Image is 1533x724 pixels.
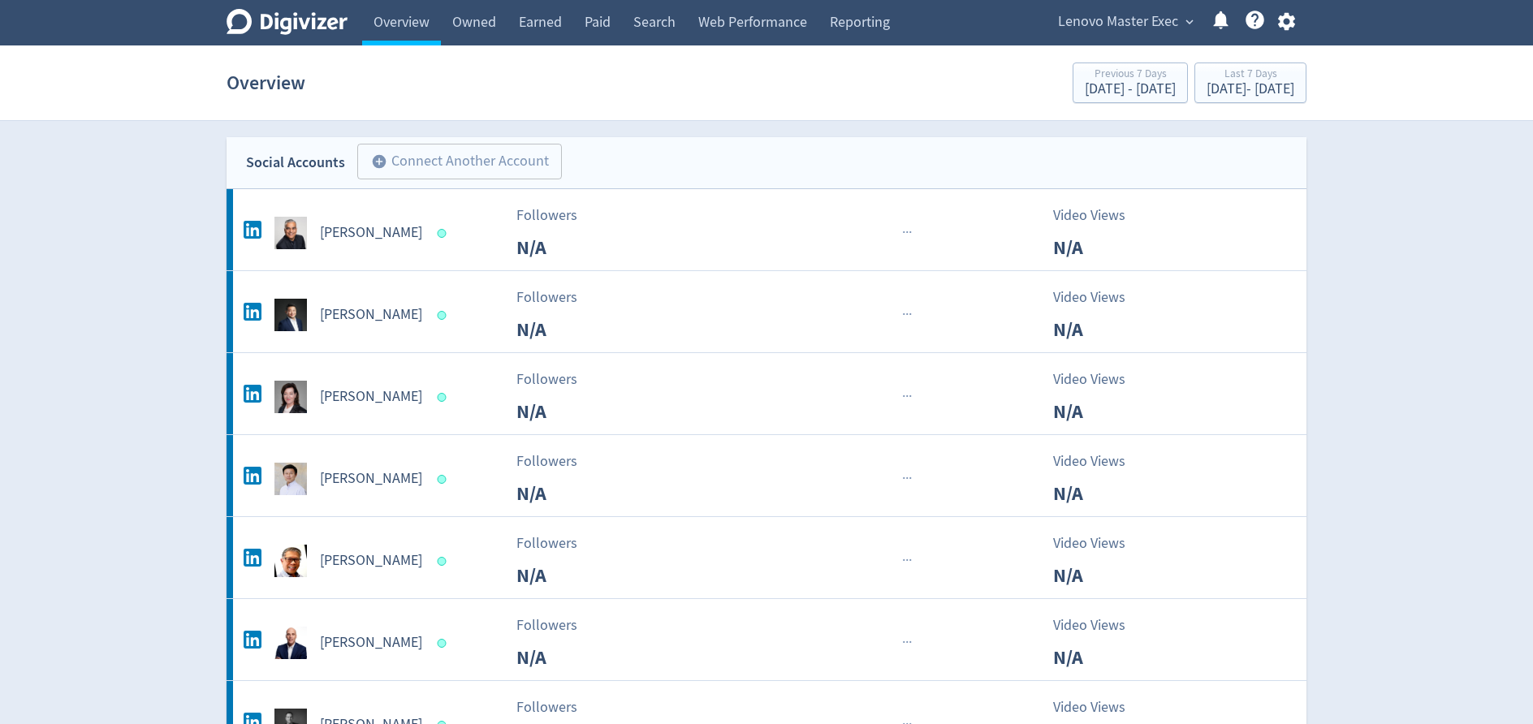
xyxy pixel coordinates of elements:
[902,468,905,489] span: ·
[1182,15,1197,29] span: expand_more
[438,639,451,648] span: Data last synced: 14 Oct 2025, 1:01pm (AEDT)
[274,299,307,331] img: Eddie Ang 洪珵东 undefined
[227,57,305,109] h1: Overview
[246,151,345,175] div: Social Accounts
[1053,614,1147,636] p: Video Views
[438,557,451,566] span: Data last synced: 13 Oct 2025, 11:02pm (AEDT)
[902,222,905,243] span: ·
[516,205,610,226] p: Followers
[320,387,422,407] h5: [PERSON_NAME]
[1053,287,1147,308] p: Video Views
[902,632,905,653] span: ·
[320,551,422,571] h5: [PERSON_NAME]
[902,550,905,571] span: ·
[1207,82,1294,97] div: [DATE] - [DATE]
[909,632,912,653] span: ·
[1053,643,1147,672] p: N/A
[438,475,451,484] span: Data last synced: 14 Oct 2025, 12:02pm (AEDT)
[1053,233,1147,262] p: N/A
[909,222,912,243] span: ·
[227,271,1306,352] a: Eddie Ang 洪珵东 undefined[PERSON_NAME]FollowersN/A···Video ViewsN/A
[905,632,909,653] span: ·
[1058,9,1178,35] span: Lenovo Master Exec
[516,561,610,590] p: N/A
[1053,479,1147,508] p: N/A
[905,304,909,325] span: ·
[1053,561,1147,590] p: N/A
[227,189,1306,270] a: Dilip Bhatia undefined[PERSON_NAME]FollowersN/A···Video ViewsN/A
[274,627,307,659] img: John Stamer undefined
[274,217,307,249] img: Dilip Bhatia undefined
[345,146,562,179] a: Connect Another Account
[516,479,610,508] p: N/A
[516,696,610,718] p: Followers
[516,287,610,308] p: Followers
[909,386,912,407] span: ·
[516,233,610,262] p: N/A
[320,223,422,243] h5: [PERSON_NAME]
[909,550,912,571] span: ·
[1085,82,1176,97] div: [DATE] - [DATE]
[909,304,912,325] span: ·
[516,532,610,554] p: Followers
[1053,368,1147,390] p: Video Views
[516,368,610,390] p: Followers
[438,393,451,402] span: Data last synced: 14 Oct 2025, 1:02am (AEDT)
[438,311,451,320] span: Data last synced: 14 Oct 2025, 5:02am (AEDT)
[1053,205,1147,226] p: Video Views
[274,463,307,495] img: George Toh undefined
[909,468,912,489] span: ·
[1053,315,1147,344] p: N/A
[274,381,307,413] img: Emily Ketchen undefined
[1053,450,1147,472] p: Video Views
[1207,68,1294,82] div: Last 7 Days
[516,450,610,472] p: Followers
[227,517,1306,598] a: James Loh undefined[PERSON_NAME]FollowersN/A···Video ViewsN/A
[320,305,422,325] h5: [PERSON_NAME]
[227,353,1306,434] a: Emily Ketchen undefined[PERSON_NAME]FollowersN/A···Video ViewsN/A
[227,599,1306,680] a: John Stamer undefined[PERSON_NAME]FollowersN/A···Video ViewsN/A
[905,468,909,489] span: ·
[357,144,562,179] button: Connect Another Account
[274,545,307,577] img: James Loh undefined
[438,229,451,238] span: Data last synced: 14 Oct 2025, 6:02am (AEDT)
[1053,532,1147,554] p: Video Views
[320,633,422,653] h5: [PERSON_NAME]
[516,643,610,672] p: N/A
[516,614,610,636] p: Followers
[1085,68,1176,82] div: Previous 7 Days
[1053,696,1147,718] p: Video Views
[902,304,905,325] span: ·
[1053,397,1147,426] p: N/A
[905,386,909,407] span: ·
[516,397,610,426] p: N/A
[1194,62,1306,103] button: Last 7 Days[DATE]- [DATE]
[905,222,909,243] span: ·
[227,435,1306,516] a: George Toh undefined[PERSON_NAME]FollowersN/A···Video ViewsN/A
[902,386,905,407] span: ·
[905,550,909,571] span: ·
[320,469,422,489] h5: [PERSON_NAME]
[516,315,610,344] p: N/A
[1073,62,1188,103] button: Previous 7 Days[DATE] - [DATE]
[1052,9,1198,35] button: Lenovo Master Exec
[371,153,387,170] span: add_circle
